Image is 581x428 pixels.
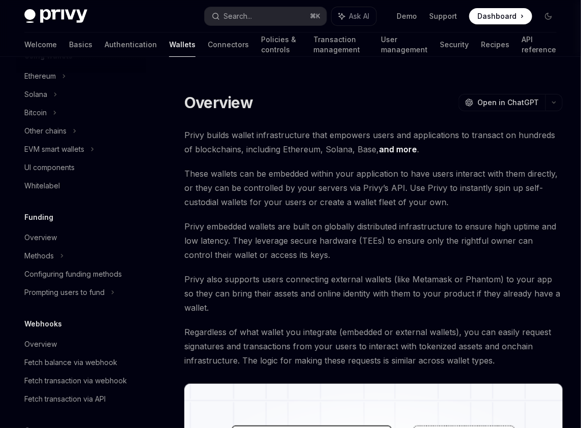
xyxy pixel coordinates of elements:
[381,32,428,57] a: User management
[349,11,369,21] span: Ask AI
[481,32,509,57] a: Recipes
[16,265,146,283] a: Configuring funding methods
[208,32,249,57] a: Connectors
[24,107,47,119] div: Bitcoin
[16,177,146,195] a: Whitelabel
[184,93,253,112] h1: Overview
[24,318,62,330] h5: Webhooks
[24,88,47,101] div: Solana
[24,143,84,155] div: EVM smart wallets
[24,32,57,57] a: Welcome
[184,167,563,209] span: These wallets can be embedded within your application to have users interact with them directly, ...
[16,228,146,247] a: Overview
[16,353,146,372] a: Fetch balance via webhook
[24,9,87,23] img: dark logo
[540,8,557,24] button: Toggle dark mode
[184,325,563,368] span: Regardless of what wallet you integrate (embedded or external wallets), you can easily request si...
[184,219,563,262] span: Privy embedded wallets are built on globally distributed infrastructure to ensure high uptime and...
[261,32,301,57] a: Policies & controls
[24,70,56,82] div: Ethereum
[16,390,146,408] a: Fetch transaction via API
[522,32,557,57] a: API reference
[24,180,60,192] div: Whitelabel
[69,32,92,57] a: Basics
[310,12,320,20] span: ⌘ K
[205,7,327,25] button: Search...⌘K
[379,144,417,155] a: and more
[16,335,146,353] a: Overview
[184,128,563,156] span: Privy builds wallet infrastructure that empowers users and applications to transact on hundreds o...
[477,11,517,21] span: Dashboard
[16,158,146,177] a: UI components
[440,32,469,57] a: Security
[24,211,53,223] h5: Funding
[16,372,146,390] a: Fetch transaction via webhook
[397,11,417,21] a: Demo
[24,232,57,244] div: Overview
[24,375,127,387] div: Fetch transaction via webhook
[169,32,196,57] a: Wallets
[24,286,105,299] div: Prompting users to fund
[313,32,369,57] a: Transaction management
[24,125,67,137] div: Other chains
[24,338,57,350] div: Overview
[459,94,545,111] button: Open in ChatGPT
[105,32,157,57] a: Authentication
[24,268,122,280] div: Configuring funding methods
[184,272,563,315] span: Privy also supports users connecting external wallets (like Metamask or Phantom) to your app so t...
[24,250,54,262] div: Methods
[469,8,532,24] a: Dashboard
[24,393,106,405] div: Fetch transaction via API
[429,11,457,21] a: Support
[477,97,539,108] span: Open in ChatGPT
[24,356,117,369] div: Fetch balance via webhook
[224,10,252,22] div: Search...
[24,161,75,174] div: UI components
[332,7,376,25] button: Ask AI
